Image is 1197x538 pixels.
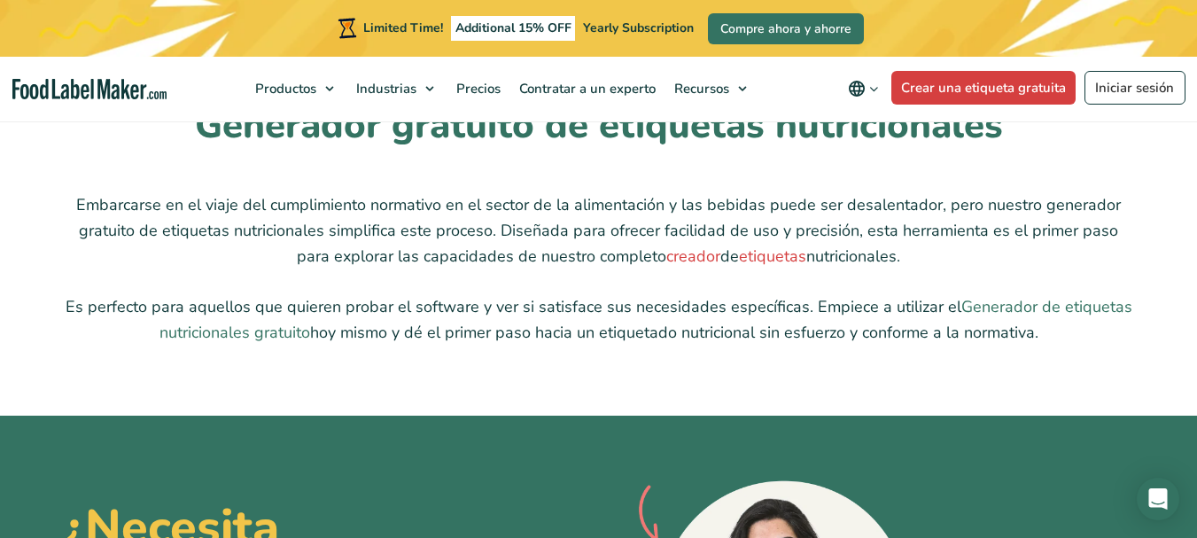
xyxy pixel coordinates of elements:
span: Yearly Subscription [583,19,694,36]
a: Crear una etiqueta gratuita [891,71,1077,105]
span: Productos [250,80,318,97]
span: Industrias [351,80,418,97]
a: Productos [246,57,343,121]
button: Change language [836,71,891,106]
p: Es perfecto para aquellos que quieren probar el software y ver si satisface sus necesidades espec... [63,294,1135,346]
a: Food Label Maker homepage [12,79,167,99]
a: etiquetas [739,246,806,267]
a: Generador de etiquetas nutricionales gratuito [159,296,1132,343]
span: Additional 15% OFF [451,16,576,41]
a: Industrias [347,57,443,121]
div: Open Intercom Messenger [1137,478,1179,520]
span: Recursos [669,80,731,97]
span: Precios [451,80,502,97]
h2: Generador gratuito de etiquetas nutricionales [63,102,1135,151]
a: Compre ahora y ahorre [708,13,864,44]
span: Contratar a un experto [514,80,657,97]
a: Precios [447,57,506,121]
p: Embarcarse en el viaje del cumplimiento normativo en el sector de la alimentación y las bebidas p... [63,192,1135,269]
a: Recursos [665,57,756,121]
a: Contratar a un experto [510,57,661,121]
a: creador [666,246,720,267]
a: Iniciar sesión [1084,71,1185,105]
span: Limited Time! [363,19,443,36]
